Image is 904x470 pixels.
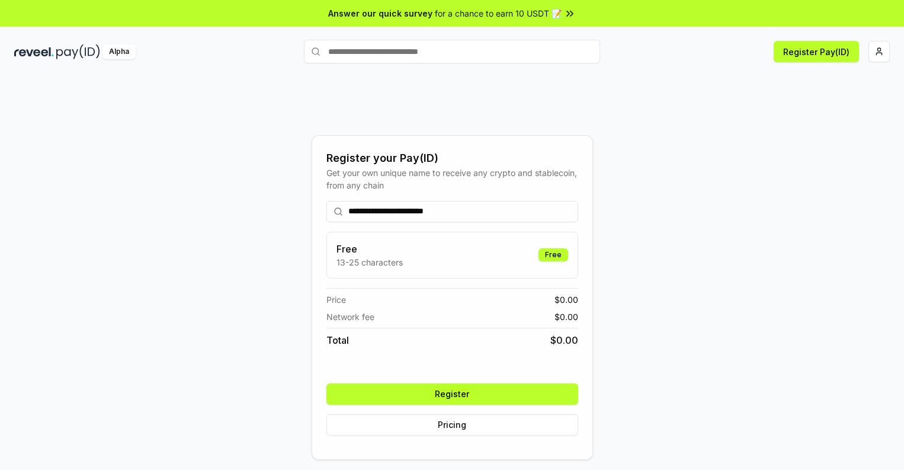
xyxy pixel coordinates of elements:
[326,293,346,306] span: Price
[14,44,54,59] img: reveel_dark
[554,311,578,323] span: $ 0.00
[774,41,859,62] button: Register Pay(ID)
[336,242,403,256] h3: Free
[102,44,136,59] div: Alpha
[328,7,432,20] span: Answer our quick survey
[550,333,578,347] span: $ 0.00
[326,414,578,436] button: Pricing
[326,167,578,191] div: Get your own unique name to receive any crypto and stablecoin, from any chain
[538,248,568,261] div: Free
[326,333,349,347] span: Total
[326,150,578,167] div: Register your Pay(ID)
[435,7,562,20] span: for a chance to earn 10 USDT 📝
[336,256,403,268] p: 13-25 characters
[326,383,578,405] button: Register
[56,44,100,59] img: pay_id
[554,293,578,306] span: $ 0.00
[326,311,374,323] span: Network fee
